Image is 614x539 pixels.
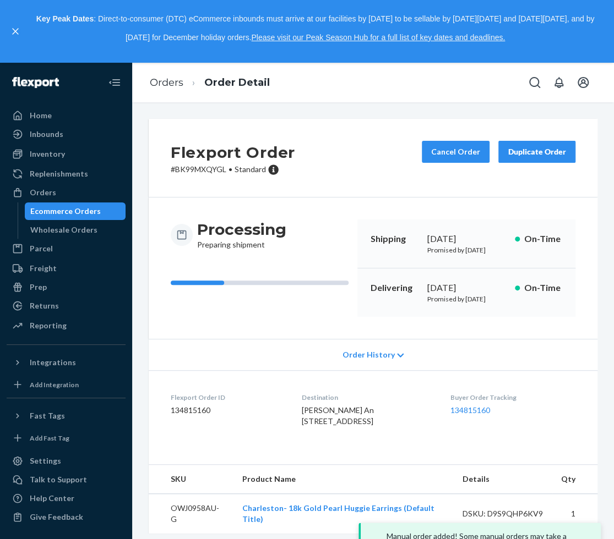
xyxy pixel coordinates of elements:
a: Inventory [7,145,126,163]
div: Wholesale Orders [30,224,97,235]
button: Fast Tags [7,407,126,425]
a: Replenishments [7,165,126,183]
a: Charleston- 18k Gold Pearl Huggie Earrings (Default Title) [242,503,434,524]
th: Details [454,465,552,494]
span: [PERSON_NAME] An [STREET_ADDRESS] [302,405,374,426]
dt: Buyer Order Tracking [450,393,575,402]
button: Open Search Box [524,71,546,94]
a: Home [7,107,126,124]
div: Settings [30,455,61,466]
dt: Flexport Order ID [171,393,284,402]
div: [DATE] [427,282,506,294]
div: Integrations [30,357,76,368]
div: [DATE] [427,233,506,245]
a: Settings [7,452,126,470]
a: Orders [150,76,183,89]
div: Parcel [30,243,53,254]
div: Ecommerce Orders [30,206,101,217]
div: Add Integration [30,380,79,389]
p: : Direct-to-consumer (DTC) eCommerce inbounds must arrive at our facilities by [DATE] to be sella... [26,10,604,47]
th: SKU [149,465,233,494]
dd: 134815160 [171,405,284,416]
a: Inbounds [7,125,126,143]
div: Returns [30,300,59,311]
div: Replenishments [30,168,88,179]
p: # BK99MXQYGL [171,164,295,175]
div: Freight [30,263,57,274]
a: Reporting [7,317,126,334]
div: Duplicate Order [508,146,566,157]
div: Give Feedback [30,512,83,522]
p: Delivering [371,282,418,294]
a: Please visit our Peak Season Hub for a full list of key dates and deadlines. [251,33,505,42]
a: 134815160 [450,405,490,415]
h3: Processing [197,219,286,239]
a: Returns [7,297,126,315]
button: Open account menu [572,71,594,94]
div: Preparing shipment [197,219,286,250]
p: On-Time [524,282,562,294]
div: Add Fast Tag [30,433,69,443]
a: Orders [7,184,126,201]
p: On-Time [524,233,562,245]
p: Promised by [DATE] [427,245,506,255]
a: Parcel [7,240,126,257]
button: Close Navigation [104,71,126,94]
a: Prep [7,278,126,296]
strong: Key Peak Dates [36,14,94,23]
span: Standard [235,164,266,174]
a: Freight [7,260,126,277]
div: Talk to Support [30,474,87,485]
div: Orders [30,187,56,198]
a: Order Detail [204,76,270,89]
td: OWJ0958AU-G [149,493,233,533]
button: Give Feedback [7,508,126,526]
a: Talk to Support [7,471,126,488]
p: Shipping [371,233,418,245]
th: Qty [552,465,597,494]
button: Cancel Order [422,141,490,163]
div: Inventory [30,148,65,159]
h2: Flexport Order [171,141,295,164]
a: Help Center [7,490,126,507]
div: Reporting [30,320,67,331]
dt: Destination [302,393,433,402]
div: Help Center [30,493,74,504]
td: 1 [552,493,597,533]
a: Add Integration [7,376,126,393]
span: Order History [342,349,394,360]
a: Ecommerce Orders [25,202,126,220]
th: Product Name [233,465,454,494]
ol: breadcrumbs [141,67,279,99]
div: Prep [30,282,47,293]
div: Fast Tags [30,410,65,421]
a: Wholesale Orders [25,221,126,239]
div: DSKU: D9S9QHP6KV9 [463,508,544,519]
img: Flexport logo [12,77,59,88]
a: Add Fast Tag [7,429,126,447]
span: • [229,164,232,174]
div: Home [30,110,52,121]
button: close, [10,26,21,37]
p: Promised by [DATE] [427,294,506,304]
button: Open notifications [548,71,570,94]
button: Integrations [7,354,126,371]
button: Duplicate Order [498,141,575,163]
div: Inbounds [30,129,63,140]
